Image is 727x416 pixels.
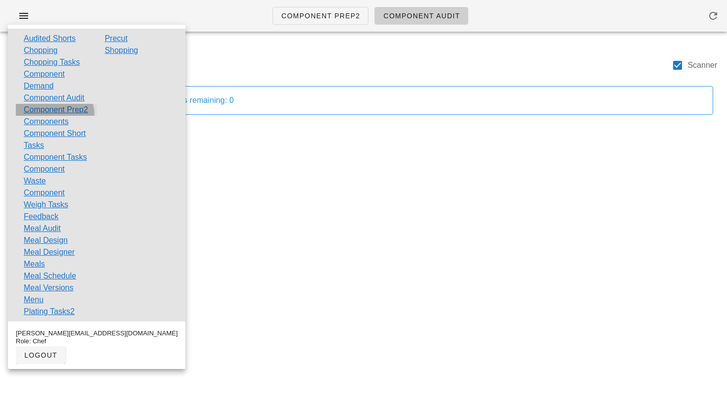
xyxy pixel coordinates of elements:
[273,7,369,25] a: Component Prep2
[24,351,57,359] span: logout
[24,92,85,104] a: Component Audit
[687,60,717,70] label: Scanner
[383,12,460,20] span: Component Audit
[24,33,76,45] a: Audited Shorts
[42,95,705,106] div: Items to weigh: 0 Items weighed: 0 Items remaining: 0
[105,33,128,45] a: Precut
[24,128,89,151] a: Component Short Tasks
[24,258,45,270] a: Meals
[24,211,58,223] a: Feedback
[24,104,88,116] a: Component Prep2
[24,151,87,163] a: Component Tasks
[16,346,65,364] button: logout
[24,234,68,246] a: Meal Design
[24,270,76,282] a: Meal Schedule
[281,12,361,20] span: Component Prep2
[24,223,61,234] a: Meal Audit
[24,68,89,92] a: Component Demand
[16,329,178,337] div: [PERSON_NAME][EMAIL_ADDRESS][DOMAIN_NAME]
[24,56,80,68] a: Chopping Tasks
[24,163,89,187] a: Component Waste
[24,282,74,294] a: Meal Versions
[16,337,178,345] div: Role: Chef
[24,187,89,211] a: Component Weigh Tasks
[24,306,75,318] a: Plating Tasks2
[24,246,75,258] a: Meal Designer
[374,7,468,25] a: Component Audit
[24,294,44,306] a: Menu
[105,45,138,56] a: Shopping
[24,45,58,56] a: Chopping
[24,116,69,128] a: Components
